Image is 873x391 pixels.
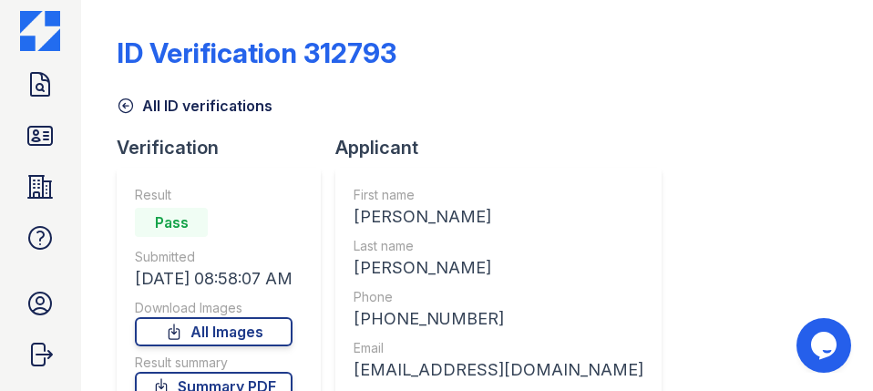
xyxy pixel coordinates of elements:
[354,237,643,255] div: Last name
[335,135,676,160] div: Applicant
[796,318,855,373] iframe: chat widget
[135,299,293,317] div: Download Images
[135,208,208,237] div: Pass
[135,186,293,204] div: Result
[135,248,293,266] div: Submitted
[354,288,643,306] div: Phone
[117,95,272,117] a: All ID verifications
[354,186,643,204] div: First name
[354,306,643,332] div: [PHONE_NUMBER]
[117,36,396,69] div: ID Verification 312793
[117,135,335,160] div: Verification
[354,357,643,383] div: [EMAIL_ADDRESS][DOMAIN_NAME]
[135,317,293,346] a: All Images
[20,11,60,51] img: CE_Icon_Blue-c292c112584629df590d857e76928e9f676e5b41ef8f769ba2f05ee15b207248.png
[354,255,643,281] div: [PERSON_NAME]
[135,266,293,292] div: [DATE] 08:58:07 AM
[135,354,293,372] div: Result summary
[354,204,643,230] div: [PERSON_NAME]
[354,339,643,357] div: Email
